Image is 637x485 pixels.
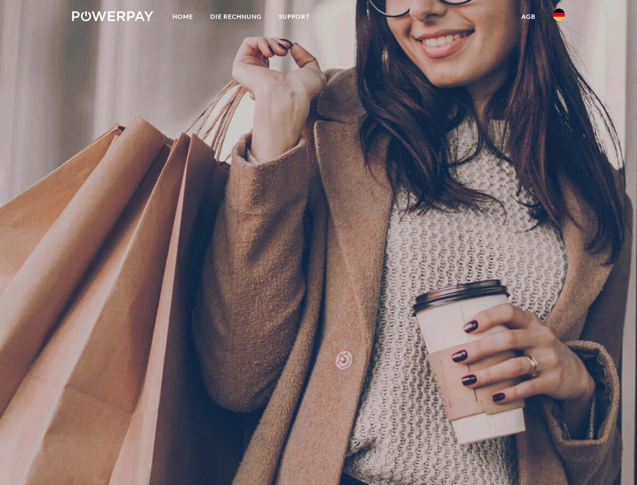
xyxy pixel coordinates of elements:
[202,8,270,26] a: DIE RECHNUNG
[72,11,153,21] img: logo-powerpay-white.svg
[513,8,544,26] a: agb
[164,8,202,26] a: Home
[553,9,565,21] img: de
[270,8,318,26] a: SUPPORT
